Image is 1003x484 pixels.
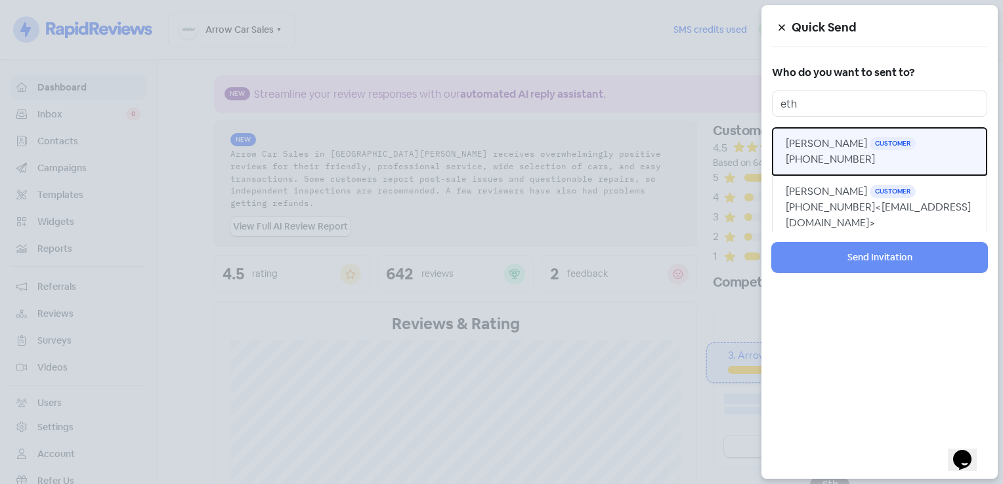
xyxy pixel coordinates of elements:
span: [PHONE_NUMBER] [786,200,971,230]
iframe: chat widget [948,432,990,471]
span: [PERSON_NAME] [786,184,867,198]
span: [PHONE_NUMBER] [786,152,875,166]
span: [PERSON_NAME] [786,136,867,150]
h5: Quick Send [792,18,987,37]
h5: Who do you want to sent to? [772,63,987,83]
span: Customer [870,137,916,150]
input: Search for contact [772,91,987,117]
button: [PERSON_NAME] Customer[PHONE_NUMBER]<[EMAIL_ADDRESS][DOMAIN_NAME]> [772,175,987,239]
button: [PERSON_NAME] Customer[PHONE_NUMBER] [772,127,987,176]
button: Send Invitation [772,243,987,272]
span: <[EMAIL_ADDRESS][DOMAIN_NAME]> [786,200,971,230]
span: Customer [870,185,916,198]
